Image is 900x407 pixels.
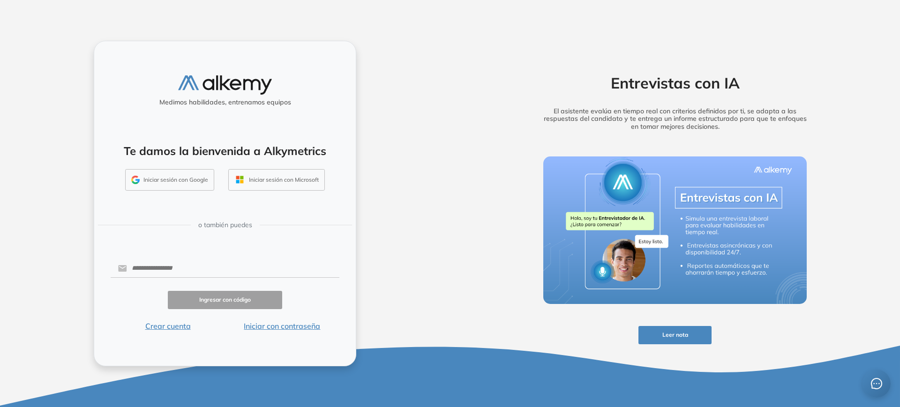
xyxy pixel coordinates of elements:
img: OUTLOOK_ICON [234,174,245,185]
button: Ingresar con código [168,291,282,309]
button: Iniciar sesión con Microsoft [228,169,325,191]
button: Iniciar sesión con Google [125,169,214,191]
span: message [871,378,882,389]
img: img-more-info [543,156,807,304]
img: logo-alkemy [178,75,272,95]
h5: El asistente evalúa en tiempo real con criterios definidos por ti, se adapta a las respuestas del... [529,107,821,131]
h2: Entrevistas con IA [529,74,821,92]
button: Leer nota [638,326,712,344]
span: o también puedes [198,220,252,230]
button: Iniciar con contraseña [225,320,339,332]
button: Crear cuenta [111,320,225,332]
h5: Medimos habilidades, entrenamos equipos [98,98,352,106]
img: GMAIL_ICON [131,176,140,184]
h4: Te damos la bienvenida a Alkymetrics [106,144,344,158]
